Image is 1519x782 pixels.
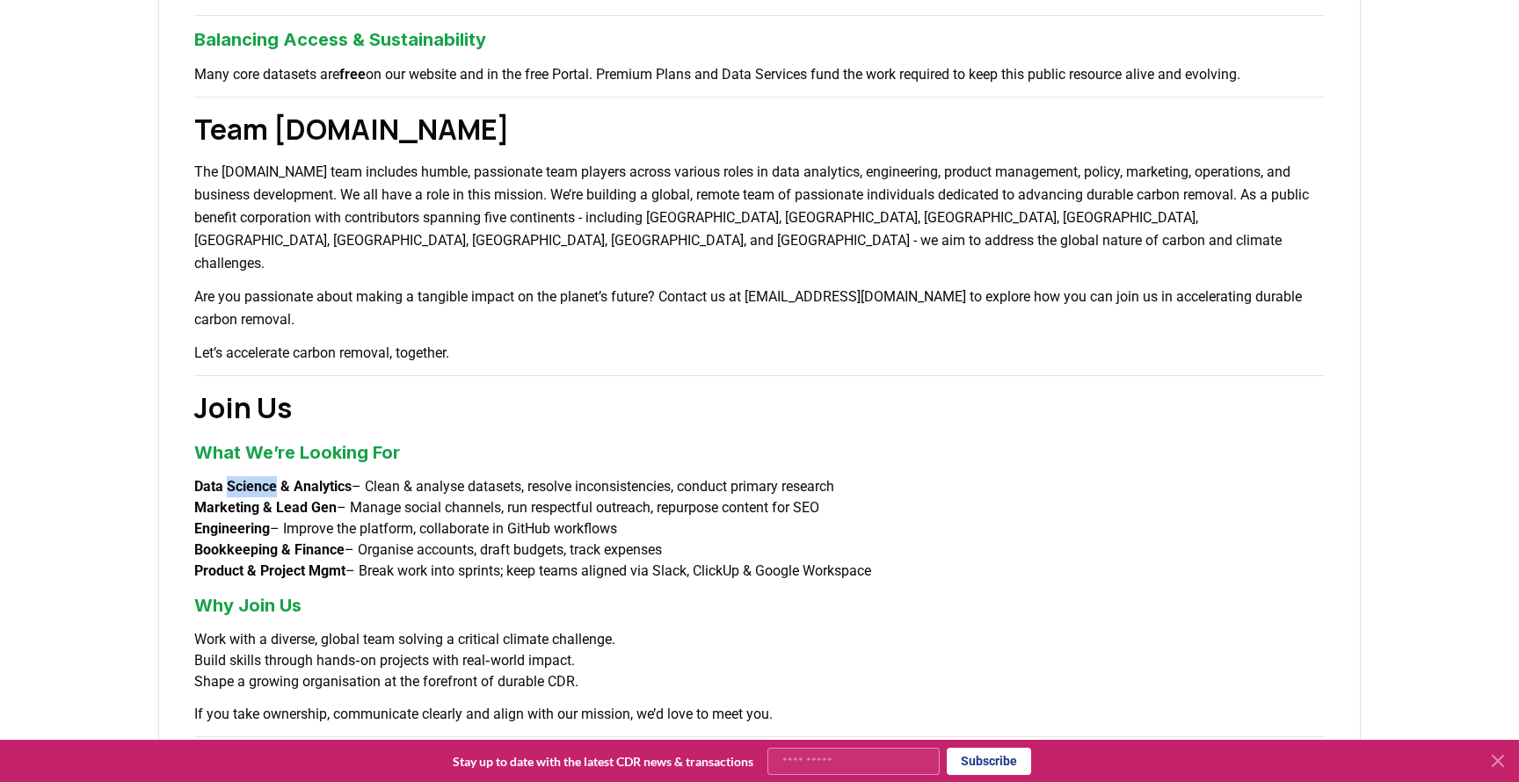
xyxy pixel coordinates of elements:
[194,629,1325,650] li: Work with a diverse, global team solving a critical climate challenge.
[194,108,1325,150] h2: Team [DOMAIN_NAME]
[194,562,345,579] strong: Product & Project Mgmt
[194,650,1325,671] li: Build skills through hands‑on projects with real‑world impact.
[194,387,1325,429] h2: Join Us
[194,539,1325,561] li: – Organise accounts, draft budgets, track expenses
[194,439,1325,466] h3: What We’re Looking For
[194,497,1325,518] li: – Manage social channels, run respectful outreach, repurpose content for SEO
[194,671,1325,692] li: Shape a growing organisation at the forefront of durable CDR.
[194,26,1325,53] h3: Balancing Access & Sustainability
[194,342,1325,365] p: Let’s accelerate carbon removal, together.
[194,703,1325,726] p: If you take ownership, communicate clearly and align with our mission, we’d love to meet you.
[194,592,1325,619] h3: Why Join Us
[194,161,1325,275] p: The [DOMAIN_NAME] team includes humble, passionate team players across various roles in data anal...
[194,541,345,558] strong: Bookkeeping & Finance
[194,476,1325,497] li: – Clean & analyse datasets, resolve inconsistencies, conduct primary research
[339,66,366,83] strong: free
[194,499,337,516] strong: Marketing & Lead Gen
[194,478,352,495] strong: Data Science & Analytics
[194,561,1325,582] li: – Break work into sprints; keep teams aligned via Slack, ClickUp & Google Workspace
[194,520,270,537] strong: Engineering
[194,286,1325,331] p: Are you passionate about making a tangible impact on the planet’s future? Contact us at [EMAIL_AD...
[194,63,1325,86] p: Many core datasets are on our website and in the free Portal. Premium Plans and Data Services fun...
[194,518,1325,539] li: – Improve the platform, collaborate in GitHub workflows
